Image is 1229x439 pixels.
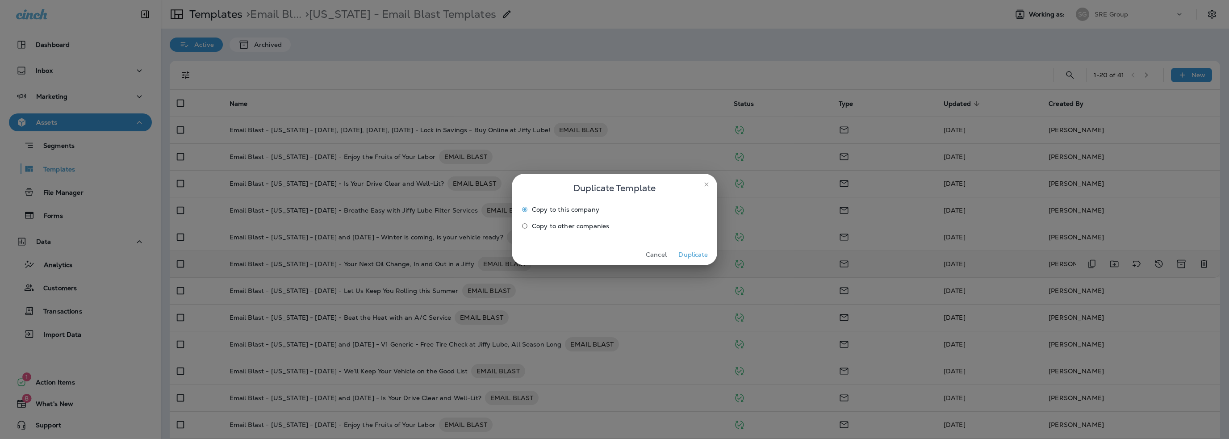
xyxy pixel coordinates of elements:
[640,248,673,262] button: Cancel
[677,248,710,262] button: Duplicate
[699,177,714,192] button: close
[532,206,599,213] span: Copy to this company
[573,181,656,195] span: Duplicate Template
[532,222,609,230] span: Copy to other companies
